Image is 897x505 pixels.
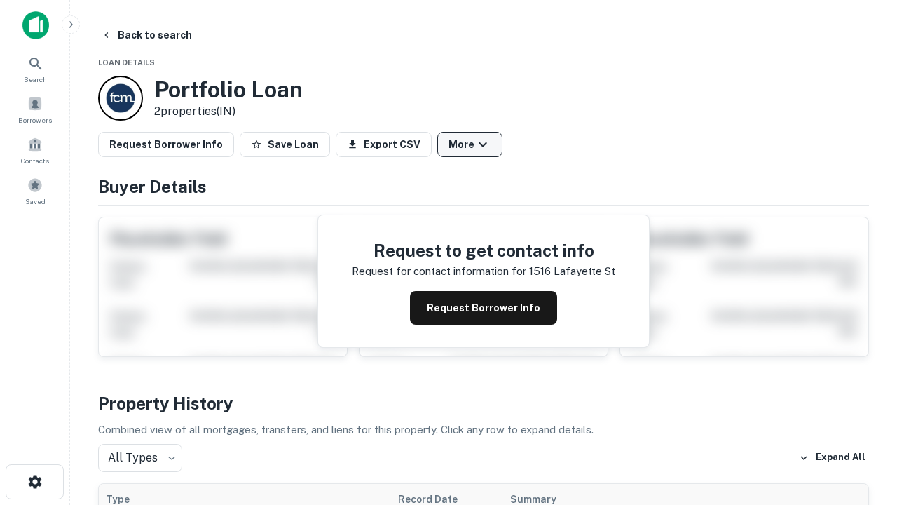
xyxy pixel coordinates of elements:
button: Request Borrower Info [98,132,234,157]
p: Combined view of all mortgages, transfers, and liens for this property. Click any row to expand d... [98,422,869,438]
button: Back to search [95,22,198,48]
a: Borrowers [4,90,66,128]
span: Contacts [21,155,49,166]
button: Request Borrower Info [410,291,557,325]
a: Saved [4,172,66,210]
p: Request for contact information for [352,263,526,280]
p: 1516 lafayette st [529,263,615,280]
span: Loan Details [98,58,155,67]
button: Save Loan [240,132,330,157]
h4: Property History [98,391,869,416]
div: All Types [98,444,182,472]
img: capitalize-icon.png [22,11,49,39]
h4: Buyer Details [98,174,869,199]
button: Expand All [795,447,869,469]
span: Saved [25,196,46,207]
button: Export CSV [336,132,432,157]
a: Search [4,50,66,88]
a: Contacts [4,131,66,169]
iframe: Chat Widget [827,393,897,460]
h3: Portfolio Loan [154,76,303,103]
span: Borrowers [18,114,52,126]
button: More [437,132,502,157]
p: 2 properties (IN) [154,103,303,120]
span: Search [24,74,47,85]
h4: Request to get contact info [352,238,615,263]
